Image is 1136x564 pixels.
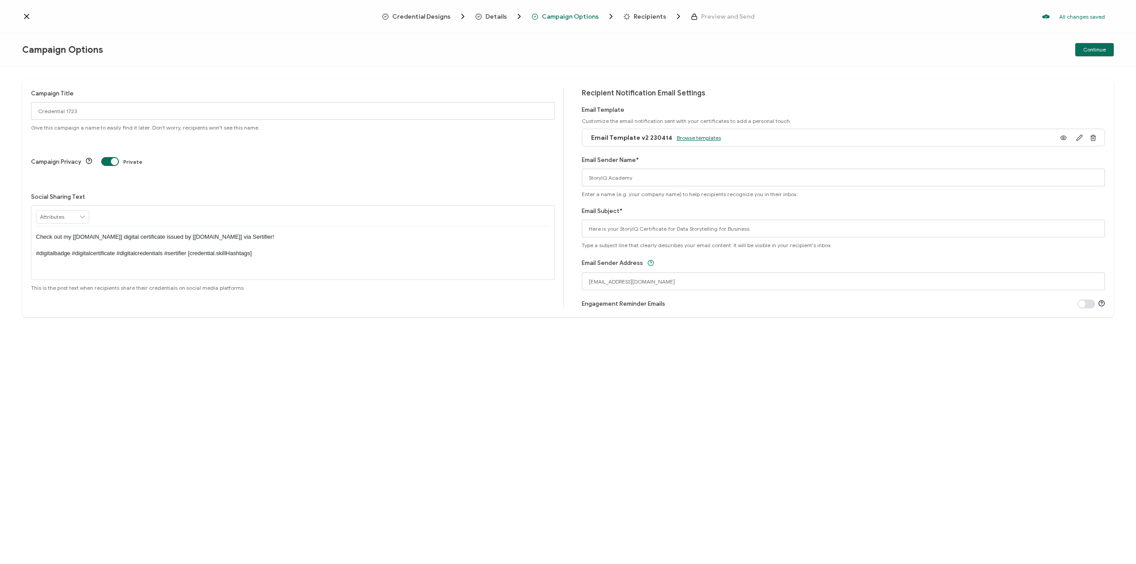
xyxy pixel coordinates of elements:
[31,102,555,120] input: Campaign Options
[532,12,615,21] span: Campaign Options
[1075,43,1114,56] button: Continue
[22,44,103,55] span: Campaign Options
[382,12,754,21] div: Breadcrumb
[582,220,1105,237] input: Subject
[591,134,672,142] span: Email Template v2 230414
[475,12,524,21] span: Details
[36,211,89,223] input: Attributes
[1083,47,1106,52] span: Continue
[382,12,467,21] span: Credential Designs
[677,134,721,141] span: Browse templates
[1059,13,1105,20] p: All changes saved
[542,13,599,20] span: Campaign Options
[582,208,623,214] label: Email Subject*
[485,13,507,20] span: Details
[582,106,624,113] label: Email Template
[582,89,705,98] span: Recipient Notification Email Settings
[123,158,142,165] span: Private
[31,124,260,131] span: Give this campaign a name to easily find it later. Don't worry, recipients won't see this name.
[582,242,832,248] span: Type a subject line that clearly describes your email content. It will be visible in your recipie...
[31,90,74,97] label: Campaign Title
[582,272,1105,290] input: verified@storyiq.com
[1092,521,1136,564] iframe: Chat Widget
[31,158,81,165] label: Campaign Privacy
[31,284,245,291] span: This is the post text when recipients share their credentials on social media platforms.
[31,193,85,200] label: Social Sharing Text
[582,191,798,197] span: Enter a name (e.g. your company name) to help recipients recognize you in their inbox.
[582,260,643,266] label: Email Sender Address
[36,233,550,257] p: Check out my [[DOMAIN_NAME]] digital certificate issued by [[DOMAIN_NAME]] via Sertifier! #digita...
[582,118,791,124] span: Customize the email notification sent with your certificates to add a personal touch.
[582,169,1105,186] input: Name
[634,13,666,20] span: Recipients
[582,157,639,163] label: Email Sender Name*
[623,12,683,21] span: Recipients
[392,13,450,20] span: Credential Designs
[582,300,665,307] label: Engagement Reminder Emails
[701,13,754,20] span: Preview and Send
[691,13,754,20] span: Preview and Send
